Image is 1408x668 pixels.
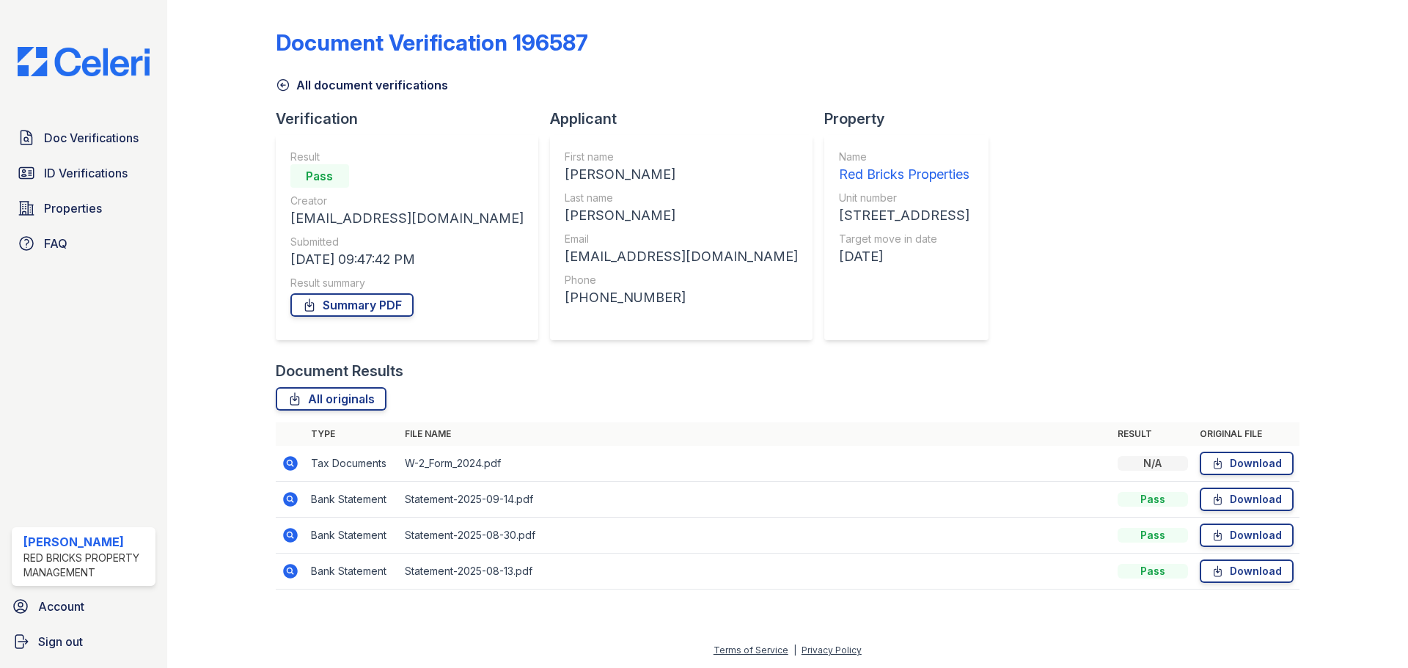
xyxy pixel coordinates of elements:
[23,533,150,551] div: [PERSON_NAME]
[290,150,524,164] div: Result
[6,627,161,656] a: Sign out
[1200,488,1294,511] a: Download
[565,191,798,205] div: Last name
[839,150,969,185] a: Name Red Bricks Properties
[839,232,969,246] div: Target move in date
[12,229,155,258] a: FAQ
[824,109,1000,129] div: Property
[290,276,524,290] div: Result summary
[305,554,399,590] td: Bank Statement
[305,482,399,518] td: Bank Statement
[1200,452,1294,475] a: Download
[44,235,67,252] span: FAQ
[12,194,155,223] a: Properties
[38,633,83,650] span: Sign out
[839,191,969,205] div: Unit number
[1118,528,1188,543] div: Pass
[290,194,524,208] div: Creator
[565,232,798,246] div: Email
[276,29,588,56] div: Document Verification 196587
[290,208,524,229] div: [EMAIL_ADDRESS][DOMAIN_NAME]
[839,246,969,267] div: [DATE]
[305,518,399,554] td: Bank Statement
[565,150,798,164] div: First name
[276,109,550,129] div: Verification
[1346,609,1393,653] iframe: chat widget
[1194,422,1299,446] th: Original file
[38,598,84,615] span: Account
[290,249,524,270] div: [DATE] 09:47:42 PM
[6,47,161,76] img: CE_Logo_Blue-a8612792a0a2168367f1c8372b55b34899dd931a85d93a1a3d3e32e68fde9ad4.png
[565,164,798,185] div: [PERSON_NAME]
[44,199,102,217] span: Properties
[290,164,349,188] div: Pass
[12,123,155,153] a: Doc Verifications
[12,158,155,188] a: ID Verifications
[399,554,1112,590] td: Statement-2025-08-13.pdf
[305,422,399,446] th: Type
[276,387,386,411] a: All originals
[399,482,1112,518] td: Statement-2025-09-14.pdf
[839,150,969,164] div: Name
[290,235,524,249] div: Submitted
[793,645,796,656] div: |
[6,592,161,621] a: Account
[565,205,798,226] div: [PERSON_NAME]
[290,293,414,317] a: Summary PDF
[1200,559,1294,583] a: Download
[276,76,448,94] a: All document verifications
[565,287,798,308] div: [PHONE_NUMBER]
[399,446,1112,482] td: W-2_Form_2024.pdf
[276,361,403,381] div: Document Results
[44,164,128,182] span: ID Verifications
[399,422,1112,446] th: File name
[714,645,788,656] a: Terms of Service
[839,205,969,226] div: [STREET_ADDRESS]
[1112,422,1194,446] th: Result
[44,129,139,147] span: Doc Verifications
[1118,456,1188,471] div: N/A
[1118,564,1188,579] div: Pass
[565,246,798,267] div: [EMAIL_ADDRESS][DOMAIN_NAME]
[802,645,862,656] a: Privacy Policy
[550,109,824,129] div: Applicant
[839,164,969,185] div: Red Bricks Properties
[305,446,399,482] td: Tax Documents
[399,518,1112,554] td: Statement-2025-08-30.pdf
[1118,492,1188,507] div: Pass
[1200,524,1294,547] a: Download
[565,273,798,287] div: Phone
[23,551,150,580] div: Red Bricks Property Management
